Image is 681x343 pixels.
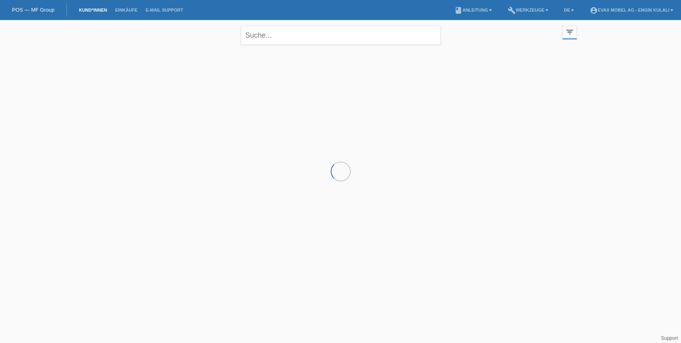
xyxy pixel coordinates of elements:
a: account_circleEVAX Möbel AG - Engin Kulali ▾ [586,8,677,12]
a: DE ▾ [560,8,578,12]
i: filter_list [565,28,574,36]
a: Einkäufe [111,8,141,12]
a: buildWerkzeuge ▾ [504,8,552,12]
a: Kund*innen [75,8,111,12]
a: bookAnleitung ▾ [450,8,496,12]
a: POS — MF Group [12,7,54,13]
input: Suche... [241,26,441,45]
a: E-Mail Support [142,8,187,12]
i: account_circle [590,6,598,14]
i: build [508,6,516,14]
a: Support [661,335,678,341]
i: book [454,6,462,14]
